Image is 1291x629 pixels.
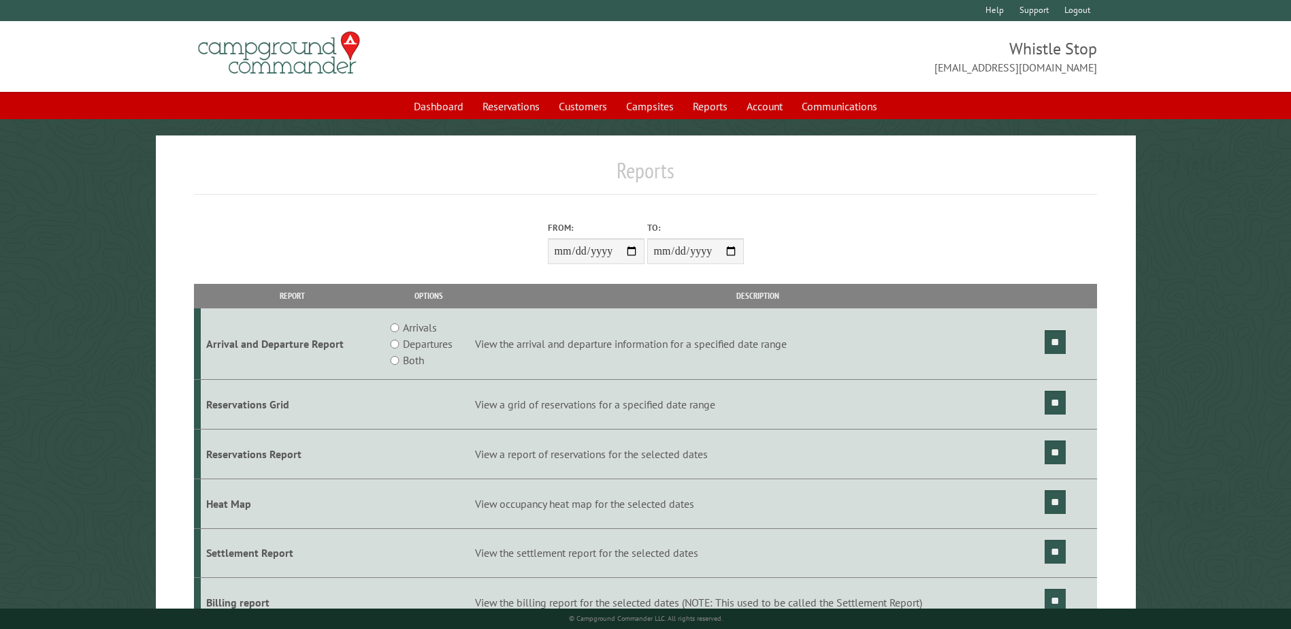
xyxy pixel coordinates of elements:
a: Account [738,93,791,119]
a: Communications [794,93,885,119]
a: Campsites [618,93,682,119]
label: Both [403,352,424,368]
td: Arrival and Departure Report [201,308,384,380]
td: View the settlement report for the selected dates [473,528,1043,578]
a: Reservations [474,93,548,119]
td: Billing report [201,578,384,628]
td: View a report of reservations for the selected dates [473,429,1043,479]
a: Customers [551,93,615,119]
label: From: [548,221,644,234]
a: Reports [685,93,736,119]
td: Heat Map [201,479,384,528]
label: Departures [403,336,453,352]
th: Description [473,284,1043,308]
th: Report [201,284,384,308]
label: To: [647,221,744,234]
td: View a grid of reservations for a specified date range [473,380,1043,430]
h1: Reports [194,157,1096,195]
img: Campground Commander [194,27,364,80]
td: Reservations Grid [201,380,384,430]
td: Reservations Report [201,429,384,479]
th: Options [384,284,472,308]
td: View the billing report for the selected dates (NOTE: This used to be called the Settlement Report) [473,578,1043,628]
a: Dashboard [406,93,472,119]
label: Arrivals [403,319,437,336]
td: View occupancy heat map for the selected dates [473,479,1043,528]
td: Settlement Report [201,528,384,578]
span: Whistle Stop [EMAIL_ADDRESS][DOMAIN_NAME] [646,37,1097,76]
small: © Campground Commander LLC. All rights reserved. [569,614,723,623]
td: View the arrival and departure information for a specified date range [473,308,1043,380]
